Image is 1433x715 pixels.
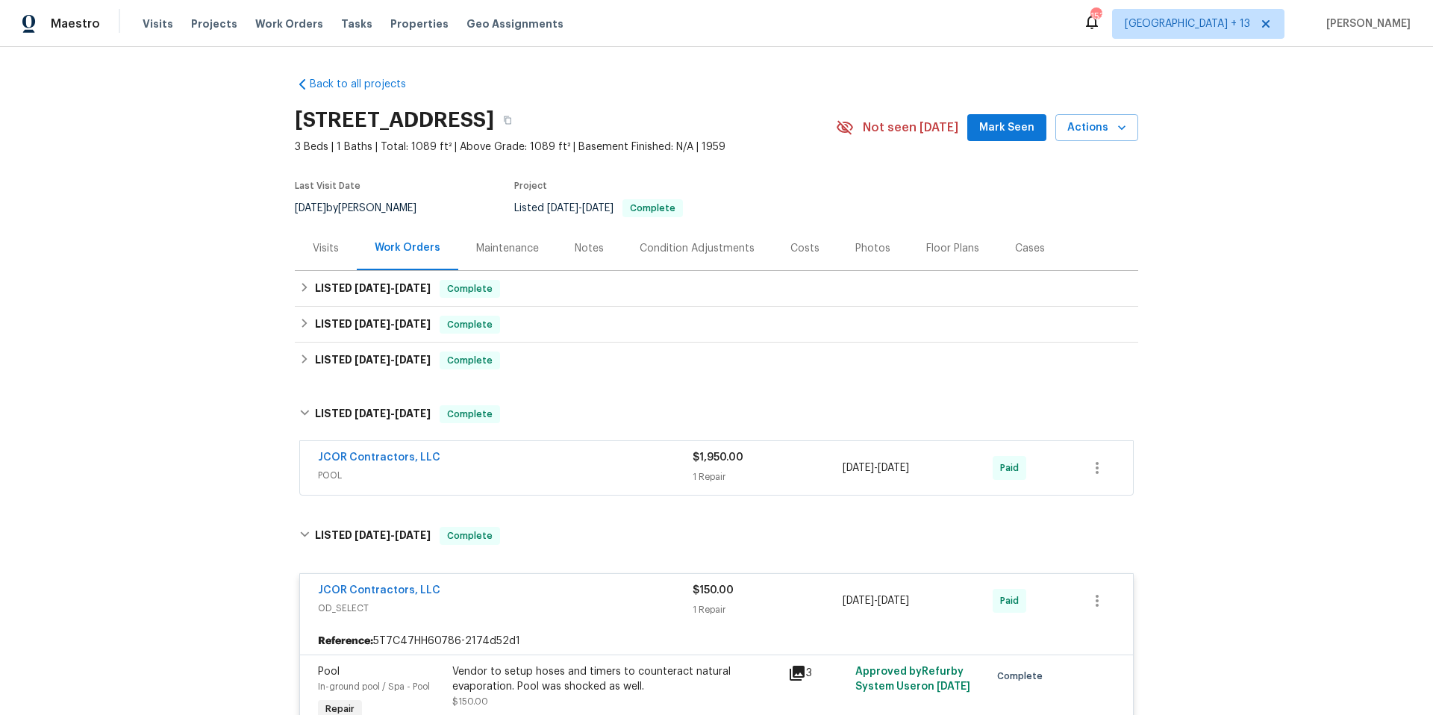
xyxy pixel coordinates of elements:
[1067,119,1126,137] span: Actions
[395,283,431,293] span: [DATE]
[693,452,743,463] span: $1,950.00
[575,241,604,256] div: Notes
[640,241,755,256] div: Condition Adjustments
[843,460,909,475] span: -
[843,596,874,606] span: [DATE]
[355,319,390,329] span: [DATE]
[843,593,909,608] span: -
[318,468,693,483] span: POOL
[295,113,494,128] h2: [STREET_ADDRESS]
[318,585,440,596] a: JCOR Contractors, LLC
[355,530,390,540] span: [DATE]
[878,596,909,606] span: [DATE]
[295,77,438,92] a: Back to all projects
[395,319,431,329] span: [DATE]
[693,469,843,484] div: 1 Repair
[315,405,431,423] h6: LISTED
[441,353,499,368] span: Complete
[441,281,499,296] span: Complete
[855,241,890,256] div: Photos
[315,352,431,369] h6: LISTED
[315,316,431,334] h6: LISTED
[355,530,431,540] span: -
[390,16,449,31] span: Properties
[318,666,340,677] span: Pool
[355,355,431,365] span: -
[1090,9,1101,24] div: 153
[315,280,431,298] h6: LISTED
[318,452,440,463] a: JCOR Contractors, LLC
[143,16,173,31] span: Visits
[355,283,390,293] span: [DATE]
[355,355,390,365] span: [DATE]
[466,16,563,31] span: Geo Assignments
[624,204,681,213] span: Complete
[514,203,683,213] span: Listed
[295,140,836,154] span: 3 Beds | 1 Baths | Total: 1089 ft² | Above Grade: 1089 ft² | Basement Finished: N/A | 1959
[295,271,1138,307] div: LISTED [DATE]-[DATE]Complete
[843,463,874,473] span: [DATE]
[318,601,693,616] span: OD_SELECT
[295,512,1138,560] div: LISTED [DATE]-[DATE]Complete
[295,390,1138,438] div: LISTED [DATE]-[DATE]Complete
[547,203,614,213] span: -
[395,408,431,419] span: [DATE]
[295,203,326,213] span: [DATE]
[295,307,1138,343] div: LISTED [DATE]-[DATE]Complete
[355,319,431,329] span: -
[494,107,521,134] button: Copy Address
[355,408,431,419] span: -
[878,463,909,473] span: [DATE]
[295,199,434,217] div: by [PERSON_NAME]
[1055,114,1138,142] button: Actions
[863,120,958,135] span: Not seen [DATE]
[295,343,1138,378] div: LISTED [DATE]-[DATE]Complete
[318,634,373,649] b: Reference:
[790,241,819,256] div: Costs
[441,528,499,543] span: Complete
[979,119,1034,137] span: Mark Seen
[313,241,339,256] div: Visits
[191,16,237,31] span: Projects
[255,16,323,31] span: Work Orders
[1000,460,1025,475] span: Paid
[355,408,390,419] span: [DATE]
[452,697,488,706] span: $150.00
[997,669,1049,684] span: Complete
[1125,16,1250,31] span: [GEOGRAPHIC_DATA] + 13
[341,19,372,29] span: Tasks
[1015,241,1045,256] div: Cases
[441,317,499,332] span: Complete
[582,203,614,213] span: [DATE]
[315,527,431,545] h6: LISTED
[693,602,843,617] div: 1 Repair
[375,240,440,255] div: Work Orders
[693,585,734,596] span: $150.00
[476,241,539,256] div: Maintenance
[967,114,1046,142] button: Mark Seen
[514,181,547,190] span: Project
[926,241,979,256] div: Floor Plans
[547,203,578,213] span: [DATE]
[855,666,970,692] span: Approved by Refurby System User on
[295,181,360,190] span: Last Visit Date
[395,355,431,365] span: [DATE]
[452,664,779,694] div: Vendor to setup hoses and timers to counteract natural evaporation. Pool was shocked as well.
[355,283,431,293] span: -
[395,530,431,540] span: [DATE]
[318,682,430,691] span: In-ground pool / Spa - Pool
[788,664,846,682] div: 3
[51,16,100,31] span: Maestro
[300,628,1133,655] div: 5T7C47HH60786-2174d52d1
[1000,593,1025,608] span: Paid
[1320,16,1411,31] span: [PERSON_NAME]
[937,681,970,692] span: [DATE]
[441,407,499,422] span: Complete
